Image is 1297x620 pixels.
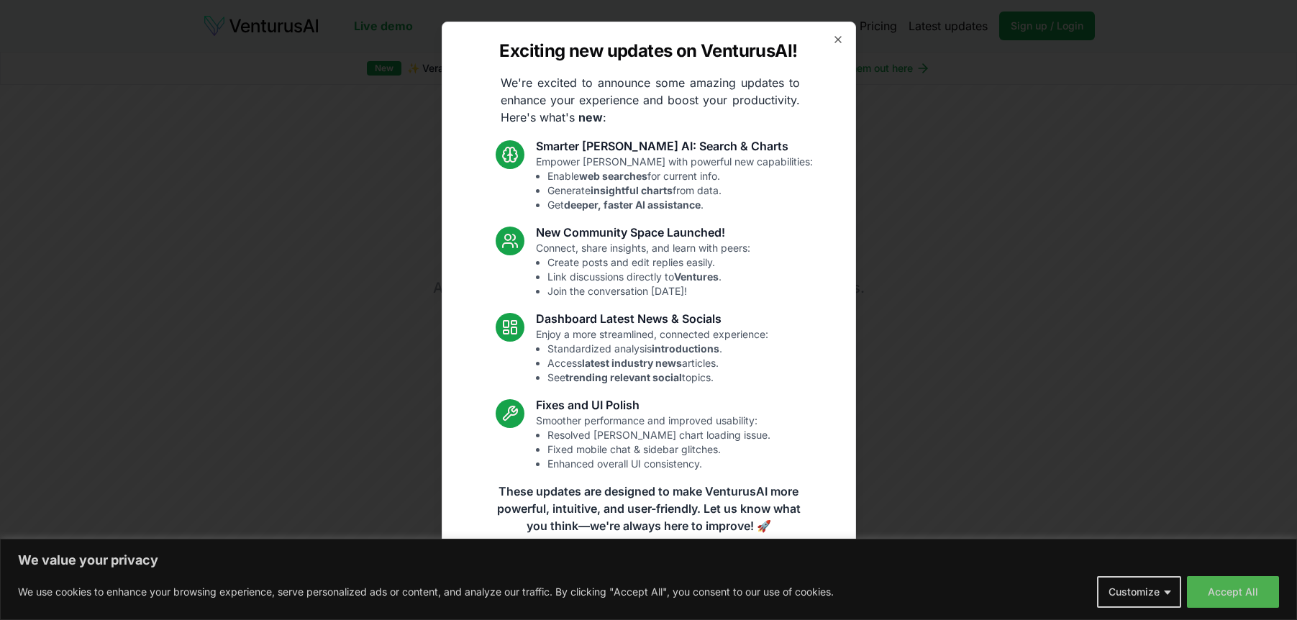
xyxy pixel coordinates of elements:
[547,428,770,442] li: Resolved [PERSON_NAME] chart loading issue.
[536,327,768,385] p: Enjoy a more streamlined, connected experience:
[547,255,750,270] li: Create posts and edit replies easily.
[547,198,813,212] li: Get .
[547,342,768,356] li: Standardized analysis .
[547,356,768,370] li: Access articles.
[547,284,750,298] li: Join the conversation [DATE]!
[536,414,770,471] p: Smoother performance and improved usability:
[565,371,682,383] strong: trending relevant social
[547,270,750,284] li: Link discussions directly to .
[547,169,813,183] li: Enable for current info.
[536,137,813,155] h3: Smarter [PERSON_NAME] AI: Search & Charts
[578,110,603,124] strong: new
[541,552,757,580] a: Read the full announcement on our blog!
[582,357,682,369] strong: latest industry news
[547,183,813,198] li: Generate from data.
[547,370,768,385] li: See topics.
[499,40,797,63] h2: Exciting new updates on VenturusAI!
[674,270,719,283] strong: Ventures
[488,483,810,534] p: These updates are designed to make VenturusAI more powerful, intuitive, and user-friendly. Let us...
[652,342,719,355] strong: introductions
[536,310,768,327] h3: Dashboard Latest News & Socials
[591,184,673,196] strong: insightful charts
[564,199,701,211] strong: deeper, faster AI assistance
[547,457,770,471] li: Enhanced overall UI consistency.
[547,442,770,457] li: Fixed mobile chat & sidebar glitches.
[489,74,811,126] p: We're excited to announce some amazing updates to enhance your experience and boost your producti...
[536,396,770,414] h3: Fixes and UI Polish
[536,241,750,298] p: Connect, share insights, and learn with peers:
[536,155,813,212] p: Empower [PERSON_NAME] with powerful new capabilities:
[579,170,647,182] strong: web searches
[536,224,750,241] h3: New Community Space Launched!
